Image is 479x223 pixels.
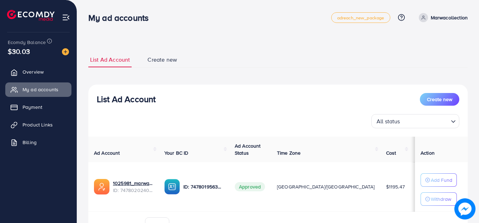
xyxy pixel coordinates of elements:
[88,13,154,23] h3: My ad accounts
[62,48,69,55] img: image
[431,195,451,203] p: Withdraw
[375,116,402,126] span: All status
[416,13,468,22] a: Marwacollection
[97,94,156,104] h3: List Ad Account
[8,46,30,56] span: $30.03
[386,149,396,156] span: Cost
[62,13,70,21] img: menu
[164,179,180,194] img: ic-ba-acc.ded83a64.svg
[277,183,375,190] span: [GEOGRAPHIC_DATA]/[GEOGRAPHIC_DATA]
[94,149,120,156] span: Ad Account
[23,121,53,128] span: Product Links
[5,135,71,149] a: Billing
[331,12,390,23] a: adreach_new_package
[23,86,58,93] span: My ad accounts
[386,183,405,190] span: $1195.47
[8,39,46,46] span: Ecomdy Balance
[7,10,55,21] img: logo
[147,56,177,64] span: Create new
[421,192,457,206] button: Withdraw
[277,149,301,156] span: Time Zone
[431,176,452,184] p: Add Fund
[23,139,37,146] span: Billing
[90,56,130,64] span: List Ad Account
[235,182,265,191] span: Approved
[23,68,44,75] span: Overview
[421,149,435,156] span: Action
[371,114,459,128] div: Search for option
[420,93,459,106] button: Create new
[427,96,452,103] span: Create new
[431,13,468,22] p: Marwacollection
[454,198,475,219] img: image
[337,16,384,20] span: adreach_new_package
[23,104,42,111] span: Payment
[94,179,109,194] img: ic-ads-acc.e4c84228.svg
[5,65,71,79] a: Overview
[5,82,71,97] a: My ad accounts
[113,180,153,194] div: <span class='underline'>1025981_marwacollection_1741112277732</span></br>7478020240513892368
[421,173,457,187] button: Add Fund
[183,182,223,191] p: ID: 7478019563486068752
[5,118,71,132] a: Product Links
[113,180,153,187] a: 1025981_marwacollection_1741112277732
[5,100,71,114] a: Payment
[164,149,189,156] span: Your BC ID
[113,187,153,194] span: ID: 7478020240513892368
[235,142,261,156] span: Ad Account Status
[402,115,448,126] input: Search for option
